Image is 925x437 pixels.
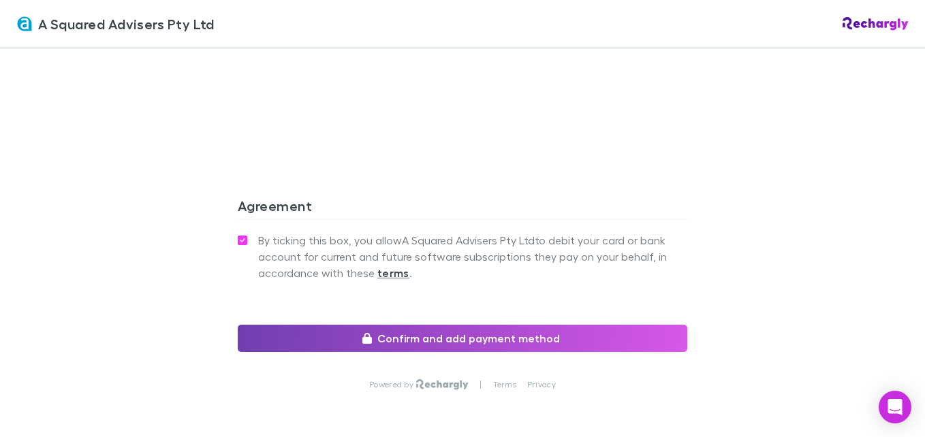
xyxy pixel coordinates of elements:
a: Terms [493,379,516,390]
p: | [480,379,482,390]
img: Rechargly Logo [416,379,469,390]
p: Powered by [369,379,416,390]
strong: terms [377,266,409,280]
button: Confirm and add payment method [238,325,687,352]
img: A Squared Advisers Pty Ltd's Logo [16,16,33,32]
span: By ticking this box, you allow A Squared Advisers Pty Ltd to debit your card or bank account for ... [258,232,687,281]
h3: Agreement [238,197,687,219]
a: Privacy [527,379,556,390]
img: Rechargly Logo [843,17,909,31]
div: Open Intercom Messenger [879,391,911,423]
span: A Squared Advisers Pty Ltd [38,14,215,34]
